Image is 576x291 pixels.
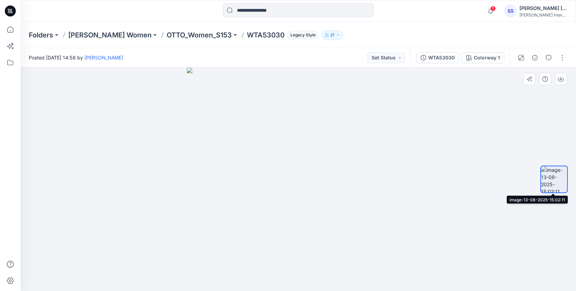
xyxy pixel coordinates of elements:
button: Legacy Style [285,30,319,40]
img: image-13-08-2025-15:02:11 [541,166,567,192]
div: [PERSON_NAME] International [519,12,567,18]
button: WTA53030 [416,52,459,63]
div: Colorway 1 [474,54,500,61]
p: WTA53030 [247,30,285,40]
div: [PERSON_NAME] [PERSON_NAME] [519,4,567,12]
span: 1 [490,6,496,11]
div: SS [504,5,517,17]
a: [PERSON_NAME] [84,55,123,60]
a: OTTO_Women_S153 [167,30,232,40]
button: Details [529,52,540,63]
button: 21 [322,30,343,40]
p: 21 [330,31,334,39]
a: Folders [29,30,53,40]
button: Colorway 1 [462,52,504,63]
a: [PERSON_NAME] Women [68,30,152,40]
span: Posted [DATE] 14:58 by [29,54,123,61]
span: Legacy Style [287,31,319,39]
div: WTA53030 [428,54,455,61]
